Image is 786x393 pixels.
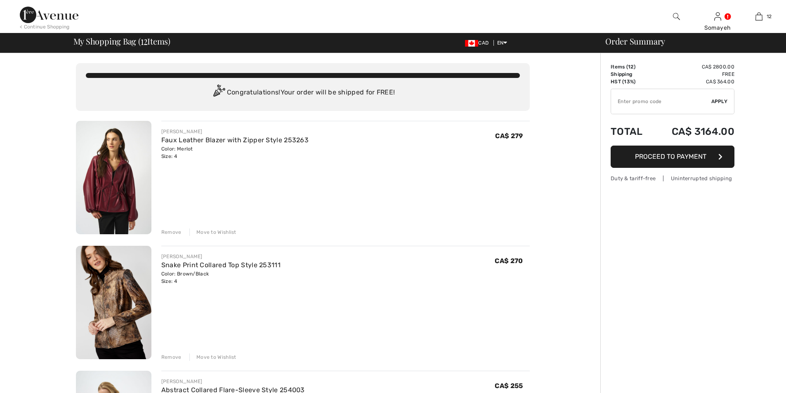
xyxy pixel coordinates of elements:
[652,63,734,71] td: CA$ 2800.00
[711,98,728,105] span: Apply
[611,174,734,182] div: Duty & tariff-free | Uninterrupted shipping
[161,378,305,385] div: [PERSON_NAME]
[714,12,721,20] a: Sign In
[161,136,309,144] a: Faux Leather Blazer with Zipper Style 253263
[73,37,171,45] span: My Shopping Bag ( Items)
[611,63,652,71] td: Items ( )
[20,7,78,23] img: 1ère Avenue
[495,257,523,265] span: CA$ 270
[697,24,738,32] div: Somayeh
[161,228,182,236] div: Remove
[628,64,634,70] span: 12
[465,40,492,46] span: CAD
[141,35,148,46] span: 12
[189,228,236,236] div: Move to Wishlist
[652,71,734,78] td: Free
[673,12,680,21] img: search the website
[210,85,227,101] img: Congratulation2.svg
[189,353,236,361] div: Move to Wishlist
[161,128,309,135] div: [PERSON_NAME]
[497,40,507,46] span: EN
[161,145,309,160] div: Color: Merlot Size: 4
[755,12,762,21] img: My Bag
[767,13,772,20] span: 12
[714,12,721,21] img: My Info
[161,353,182,361] div: Remove
[161,253,281,260] div: [PERSON_NAME]
[86,85,520,101] div: Congratulations! Your order will be shipped for FREE!
[611,146,734,168] button: Proceed to Payment
[734,368,778,389] iframe: Opens a widget where you can chat to one of our agents
[595,37,781,45] div: Order Summary
[611,71,652,78] td: Shipping
[739,12,779,21] a: 12
[652,78,734,85] td: CA$ 364.00
[495,382,523,390] span: CA$ 255
[76,246,151,359] img: Snake Print Collared Top Style 253111
[465,40,478,47] img: Canadian Dollar
[611,89,711,114] input: Promo code
[161,270,281,285] div: Color: Brown/Black Size: 4
[20,23,70,31] div: < Continue Shopping
[611,118,652,146] td: Total
[76,121,151,234] img: Faux Leather Blazer with Zipper Style 253263
[495,132,523,140] span: CA$ 279
[652,118,734,146] td: CA$ 3164.00
[635,153,706,160] span: Proceed to Payment
[611,78,652,85] td: HST (13%)
[161,261,281,269] a: Snake Print Collared Top Style 253111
